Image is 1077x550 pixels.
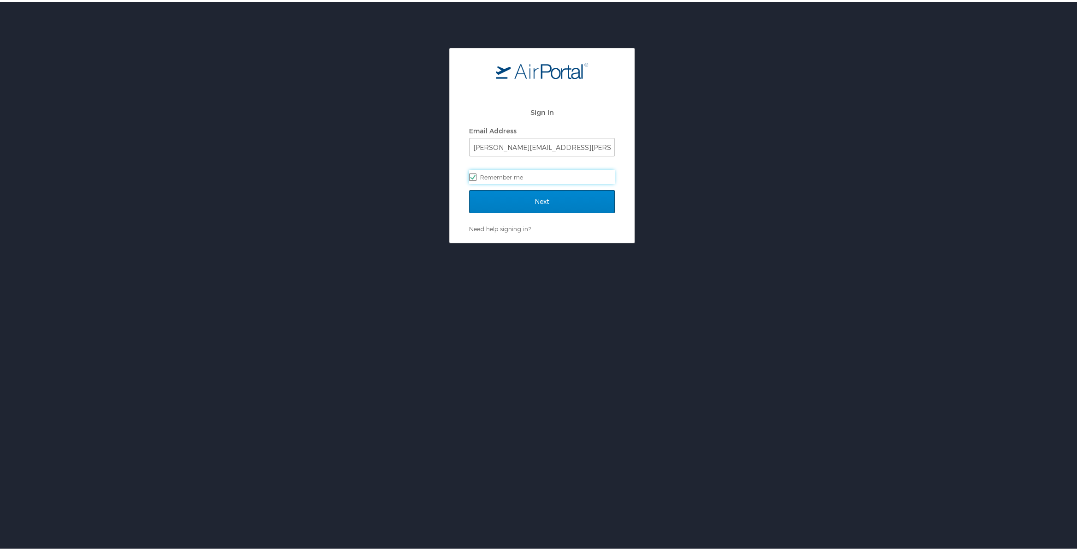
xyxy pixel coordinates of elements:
[469,168,615,182] label: Remember me
[469,188,615,211] input: Next
[496,60,588,77] img: logo
[469,223,531,231] a: Need help signing in?
[469,125,517,133] label: Email Address
[469,105,615,116] h2: Sign In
